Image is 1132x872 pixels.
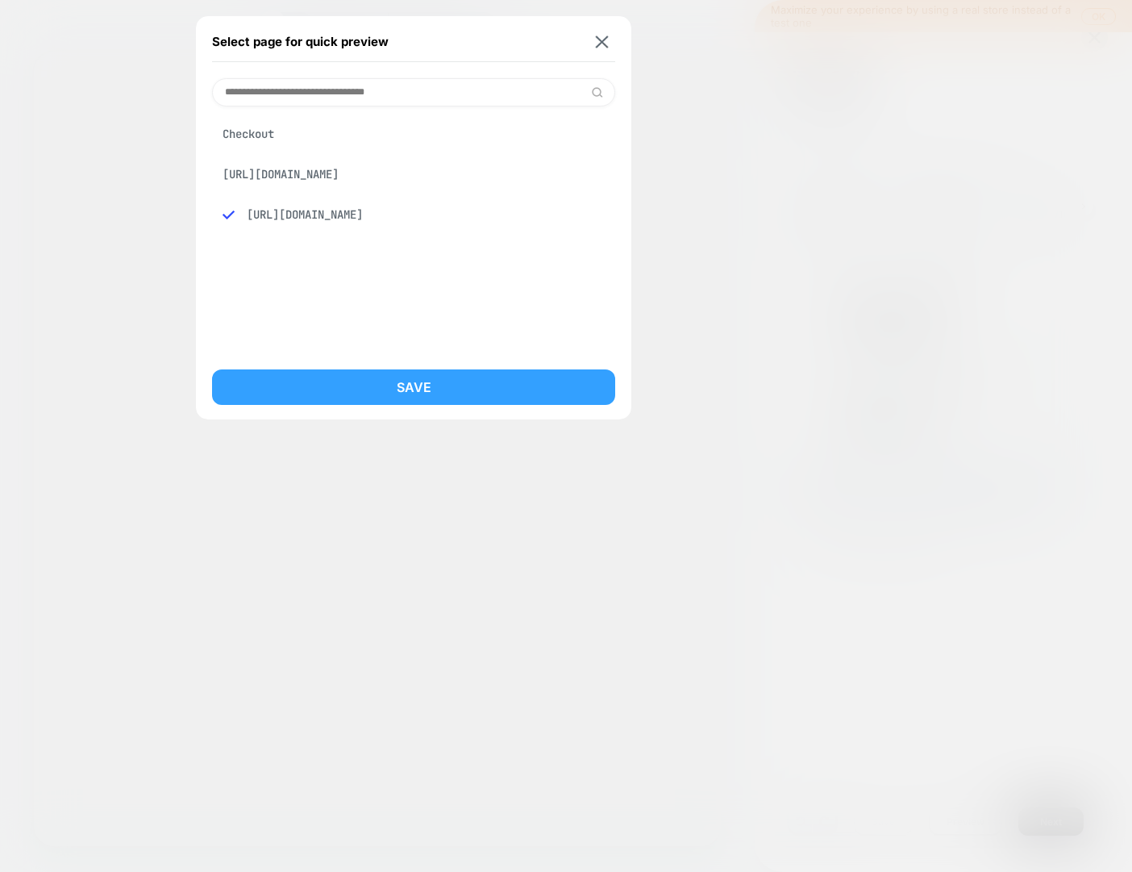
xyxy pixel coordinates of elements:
[212,119,615,149] div: Checkout
[212,199,615,230] div: [URL][DOMAIN_NAME]
[212,34,389,49] span: Select page for quick preview
[212,159,615,190] div: [URL][DOMAIN_NAME]
[596,35,609,48] img: close
[591,86,603,98] img: edit
[223,209,235,221] img: blue checkmark
[212,369,615,405] button: Save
